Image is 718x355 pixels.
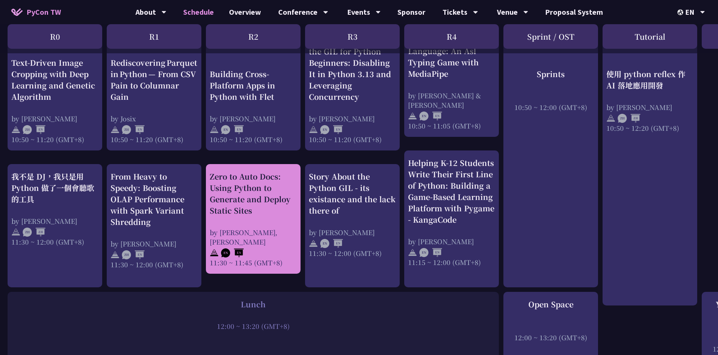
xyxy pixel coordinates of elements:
[320,125,343,134] img: ENEN.5a408d1.svg
[122,250,145,259] img: ZHEN.371966e.svg
[606,68,693,91] div: 使用 python reflex 作 AI 落地應用開發
[111,171,198,281] a: From Heavy to Speedy: Boosting OLAP Performance with Spark Variant Shredding by [PERSON_NAME] 11:...
[408,257,495,267] div: 11:15 ~ 12:00 (GMT+8)
[408,157,495,281] a: Helping K-12 Students Write Their First Line of Python: Building a Game-Based Learning Platform w...
[408,248,417,257] img: svg+xml;base64,PHN2ZyB4bWxucz0iaHR0cDovL3d3dy53My5vcmcvMjAwMC9zdmciIHdpZHRoPSIyNCIgaGVpZ2h0PSIyNC...
[210,228,297,246] div: by [PERSON_NAME], [PERSON_NAME]
[111,135,198,144] div: 10:50 ~ 11:20 (GMT+8)
[210,34,297,144] a: Building Cross-Platform Apps in Python with Flet by [PERSON_NAME] 10:50 ~ 11:20 (GMT+8)
[309,34,396,102] div: An Introduction to the GIL for Python Beginners: Disabling It in Python 3.13 and Leveraging Concu...
[11,321,495,331] div: 12:00 ~ 13:20 (GMT+8)
[210,134,297,144] div: 10:50 ~ 11:20 (GMT+8)
[23,125,45,134] img: ZHEN.371966e.svg
[111,125,120,134] img: svg+xml;base64,PHN2ZyB4bWxucz0iaHR0cDovL3d3dy53My5vcmcvMjAwMC9zdmciIHdpZHRoPSIyNCIgaGVpZ2h0PSIyNC...
[210,248,219,257] img: svg+xml;base64,PHN2ZyB4bWxucz0iaHR0cDovL3d3dy53My5vcmcvMjAwMC9zdmciIHdpZHRoPSIyNCIgaGVpZ2h0PSIyNC...
[210,113,297,123] div: by [PERSON_NAME]
[11,57,98,102] div: Text-Driven Image Cropping with Deep Learning and Genetic Algorithm
[309,239,318,248] img: svg+xml;base64,PHN2ZyB4bWxucz0iaHR0cDovL3d3dy53My5vcmcvMjAwMC9zdmciIHdpZHRoPSIyNCIgaGVpZ2h0PSIyNC...
[309,125,318,134] img: svg+xml;base64,PHN2ZyB4bWxucz0iaHR0cDovL3d3dy53My5vcmcvMjAwMC9zdmciIHdpZHRoPSIyNCIgaGVpZ2h0PSIyNC...
[419,248,442,257] img: ENEN.5a408d1.svg
[678,9,685,15] img: Locale Icon
[507,333,594,342] div: 12:00 ~ 13:20 (GMT+8)
[11,8,23,16] img: Home icon of PyCon TW 2025
[122,125,145,134] img: ZHEN.371966e.svg
[210,125,219,134] img: svg+xml;base64,PHN2ZyB4bWxucz0iaHR0cDovL3d3dy53My5vcmcvMjAwMC9zdmciIHdpZHRoPSIyNCIgaGVpZ2h0PSIyNC...
[221,125,244,134] img: ENEN.5a408d1.svg
[419,112,442,121] img: ENEN.5a408d1.svg
[11,135,98,144] div: 10:50 ~ 11:20 (GMT+8)
[408,34,495,79] div: Spell it with Sign Language: An Asl Typing Game with MediaPipe
[221,248,244,257] img: ENEN.5a408d1.svg
[309,135,396,144] div: 10:50 ~ 11:20 (GMT+8)
[11,34,98,144] a: Text-Driven Image Cropping with Deep Learning and Genetic Algorithm by [PERSON_NAME] 10:50 ~ 11:2...
[309,171,396,281] a: Story About the Python GIL - its existance and the lack there of by [PERSON_NAME] 11:30 ~ 12:00 (...
[606,34,693,299] a: 使用 python reflex 作 AI 落地應用開發 by [PERSON_NAME] 10:50 ~ 12:20 (GMT+8)
[408,34,495,130] a: Spell it with Sign Language: An Asl Typing Game with MediaPipe by [PERSON_NAME] & [PERSON_NAME] 1...
[11,114,98,123] div: by [PERSON_NAME]
[11,216,98,226] div: by [PERSON_NAME]
[507,68,594,79] div: Sprints
[206,24,301,49] div: R2
[309,114,396,123] div: by [PERSON_NAME]
[309,248,396,258] div: 11:30 ~ 12:00 (GMT+8)
[408,112,417,121] img: svg+xml;base64,PHN2ZyB4bWxucz0iaHR0cDovL3d3dy53My5vcmcvMjAwMC9zdmciIHdpZHRoPSIyNCIgaGVpZ2h0PSIyNC...
[408,157,495,225] div: Helping K-12 Students Write Their First Line of Python: Building a Game-Based Learning Platform w...
[309,228,396,237] div: by [PERSON_NAME]
[606,102,693,112] div: by [PERSON_NAME]
[11,228,20,237] img: svg+xml;base64,PHN2ZyB4bWxucz0iaHR0cDovL3d3dy53My5vcmcvMjAwMC9zdmciIHdpZHRoPSIyNCIgaGVpZ2h0PSIyNC...
[107,24,201,49] div: R1
[111,57,198,102] div: Rediscovering Parquet in Python — From CSV Pain to Columnar Gain
[606,123,693,132] div: 10:50 ~ 12:20 (GMT+8)
[111,171,198,228] div: From Heavy to Speedy: Boosting OLAP Performance with Spark Variant Shredding
[11,299,495,310] div: Lunch
[111,239,198,248] div: by [PERSON_NAME]
[23,228,45,237] img: ZHZH.38617ef.svg
[507,299,594,310] div: Open Space
[210,171,297,216] div: Zero to Auto Docs: Using Python to Generate and Deploy Static Sites
[8,24,102,49] div: R0
[603,24,697,49] div: Tutorial
[11,171,98,281] a: 我不是 DJ，我只是用 Python 做了一個會聽歌的工具 by [PERSON_NAME] 11:30 ~ 12:00 (GMT+8)
[111,34,198,144] a: Rediscovering Parquet in Python — From CSV Pain to Columnar Gain by Josix 10:50 ~ 11:20 (GMT+8)
[309,34,396,144] a: An Introduction to the GIL for Python Beginners: Disabling It in Python 3.13 and Leveraging Concu...
[111,250,120,259] img: svg+xml;base64,PHN2ZyB4bWxucz0iaHR0cDovL3d3dy53My5vcmcvMjAwMC9zdmciIHdpZHRoPSIyNCIgaGVpZ2h0PSIyNC...
[4,3,69,22] a: PyCon TW
[503,24,598,49] div: Sprint / OST
[507,299,594,353] a: Open Space 12:00 ~ 13:20 (GMT+8)
[210,68,297,102] div: Building Cross-Platform Apps in Python with Flet
[11,237,98,246] div: 11:30 ~ 12:00 (GMT+8)
[26,6,61,18] span: PyCon TW
[618,114,640,123] img: ZHZH.38617ef.svg
[404,24,499,49] div: R4
[408,91,495,110] div: by [PERSON_NAME] & [PERSON_NAME]
[11,125,20,134] img: svg+xml;base64,PHN2ZyB4bWxucz0iaHR0cDovL3d3dy53My5vcmcvMjAwMC9zdmciIHdpZHRoPSIyNCIgaGVpZ2h0PSIyNC...
[11,171,98,205] div: 我不是 DJ，我只是用 Python 做了一個會聽歌的工具
[408,237,495,246] div: by [PERSON_NAME]
[507,102,594,112] div: 10:50 ~ 12:00 (GMT+8)
[111,260,198,269] div: 11:30 ~ 12:00 (GMT+8)
[210,258,297,267] div: 11:30 ~ 11:45 (GMT+8)
[210,171,297,267] a: Zero to Auto Docs: Using Python to Generate and Deploy Static Sites by [PERSON_NAME], [PERSON_NAM...
[320,239,343,248] img: ENEN.5a408d1.svg
[305,24,400,49] div: R3
[111,114,198,123] div: by Josix
[309,171,396,216] div: Story About the Python GIL - its existance and the lack there of
[408,121,495,130] div: 10:50 ~ 11:05 (GMT+8)
[606,114,615,123] img: svg+xml;base64,PHN2ZyB4bWxucz0iaHR0cDovL3d3dy53My5vcmcvMjAwMC9zdmciIHdpZHRoPSIyNCIgaGVpZ2h0PSIyNC...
